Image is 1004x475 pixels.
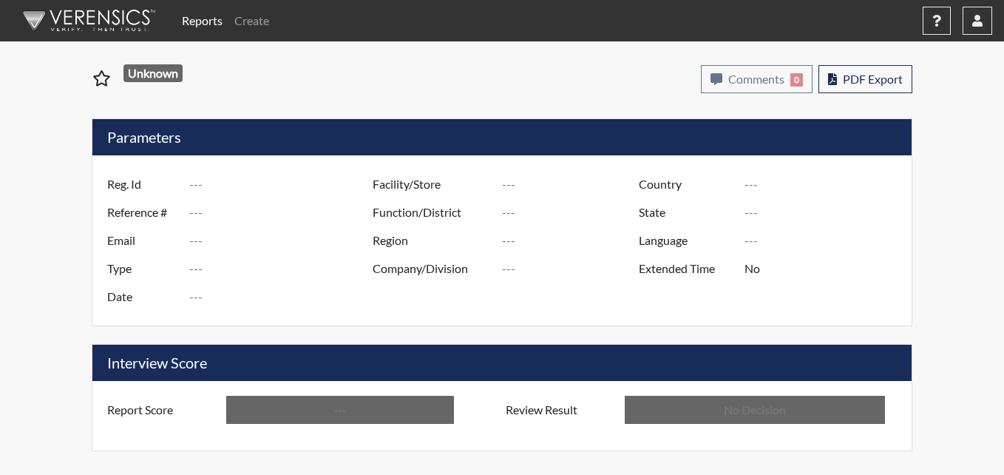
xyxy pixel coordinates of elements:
[189,283,376,311] input: ---
[176,6,228,36] a: Reports
[818,65,912,93] button: PDF Export
[502,255,642,283] input: ---
[96,226,189,255] label: Email
[189,170,376,198] input: ---
[843,72,903,86] span: PDF Export
[744,198,908,226] input: ---
[362,170,502,198] label: Facility/Store
[502,170,642,198] input: ---
[123,64,183,82] span: Unknown
[728,72,784,86] span: Comments
[362,226,502,255] label: Region
[189,226,376,255] input: ---
[96,283,189,311] label: Date
[228,6,275,36] a: Create
[628,170,744,198] label: Country
[362,198,502,226] label: Function/District
[189,198,376,226] input: ---
[96,255,189,283] label: Type
[701,65,813,93] button: Comments0
[744,255,908,283] input: ---
[744,170,908,198] input: ---
[96,170,189,198] label: Reg. Id
[790,73,803,87] span: 0
[96,198,189,226] label: Reference #
[96,396,226,424] label: Report Score
[744,226,908,255] input: ---
[189,255,376,283] input: ---
[628,255,744,283] label: Extended Time
[226,396,454,424] input: ---
[92,119,912,155] h5: Parameters
[625,396,885,424] input: No Decision
[92,345,912,381] h5: Interview Score
[495,396,625,424] label: Review Result
[362,255,502,283] label: Company/Division
[502,226,642,255] input: ---
[502,198,642,226] input: ---
[628,198,744,226] label: State
[628,226,744,255] label: Language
